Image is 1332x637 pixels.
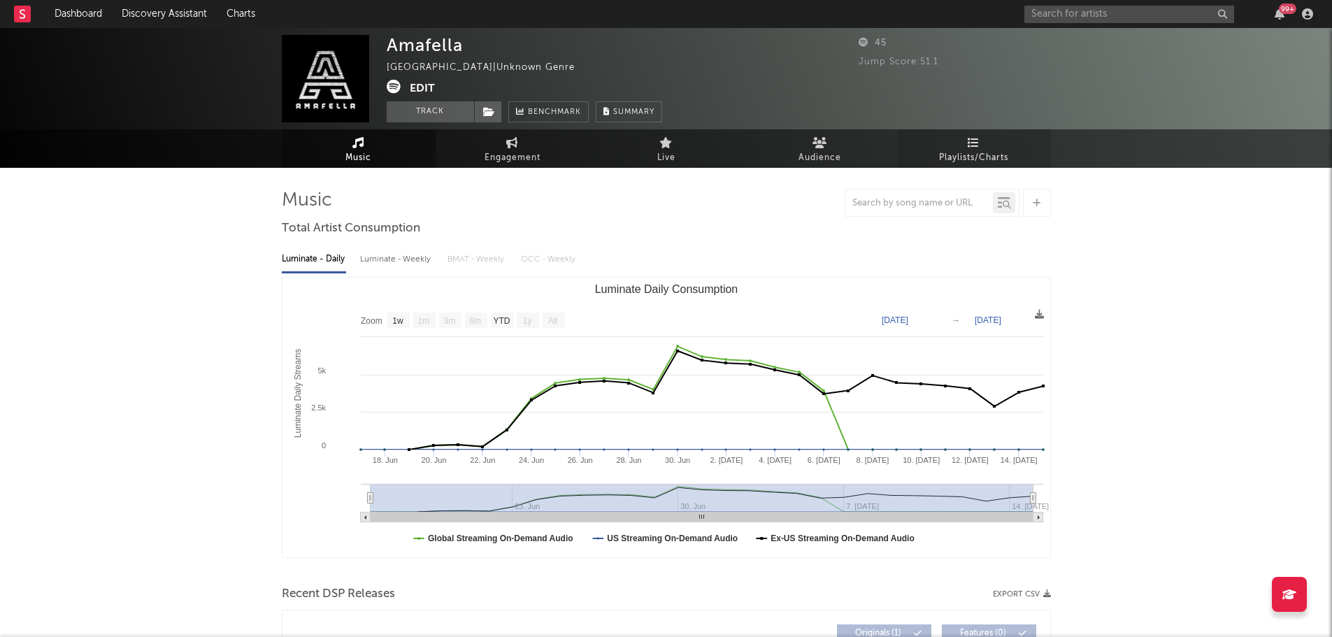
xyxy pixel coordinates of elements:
[493,316,510,326] text: YTD
[903,456,940,464] text: 10. [DATE]
[282,129,436,168] a: Music
[392,316,403,326] text: 1w
[1012,502,1049,510] text: 14. [DATE]
[613,108,654,116] span: Summary
[975,315,1001,325] text: [DATE]
[710,456,743,464] text: 2. [DATE]
[743,129,897,168] a: Audience
[1275,8,1284,20] button: 99+
[387,59,591,76] div: [GEOGRAPHIC_DATA] | Unknown Genre
[387,35,463,55] div: Amafella
[311,403,326,412] text: 2.5k
[547,316,557,326] text: All
[417,316,429,326] text: 1m
[882,315,908,325] text: [DATE]
[282,586,395,603] span: Recent DSP Releases
[759,456,792,464] text: 4. [DATE]
[518,456,543,464] text: 24. Jun
[616,456,641,464] text: 28. Jun
[589,129,743,168] a: Live
[807,456,840,464] text: 6. [DATE]
[428,534,573,543] text: Global Streaming On-Demand Audio
[993,590,1051,599] button: Export CSV
[856,456,889,464] text: 8. [DATE]
[1000,456,1037,464] text: 14. [DATE]
[282,220,420,237] span: Total Artist Consumption
[485,150,540,166] span: Engagement
[771,534,915,543] text: Ex-US Streaming On-Demand Audio
[594,283,738,295] text: Luminate Daily Consumption
[321,441,325,450] text: 0
[1279,3,1296,14] div: 99 +
[443,316,455,326] text: 3m
[859,57,938,66] span: Jump Score: 51.1
[951,456,988,464] text: 12. [DATE]
[528,104,581,121] span: Benchmark
[799,150,841,166] span: Audience
[470,456,495,464] text: 22. Jun
[508,101,589,122] a: Benchmark
[282,278,1050,557] svg: Luminate Daily Consumption
[469,316,481,326] text: 6m
[410,80,435,97] button: Edit
[665,456,690,464] text: 30. Jun
[657,150,675,166] span: Live
[317,366,326,375] text: 5k
[292,349,302,438] text: Luminate Daily Streams
[607,534,738,543] text: US Streaming On-Demand Audio
[897,129,1051,168] a: Playlists/Charts
[1024,6,1234,23] input: Search for artists
[436,129,589,168] a: Engagement
[387,101,474,122] button: Track
[282,248,346,271] div: Luminate - Daily
[952,315,960,325] text: →
[845,198,993,209] input: Search by song name or URL
[361,316,382,326] text: Zoom
[522,316,531,326] text: 1y
[567,456,592,464] text: 26. Jun
[360,248,434,271] div: Luminate - Weekly
[372,456,397,464] text: 18. Jun
[859,38,887,48] span: 45
[939,150,1008,166] span: Playlists/Charts
[345,150,371,166] span: Music
[596,101,662,122] button: Summary
[421,456,446,464] text: 20. Jun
